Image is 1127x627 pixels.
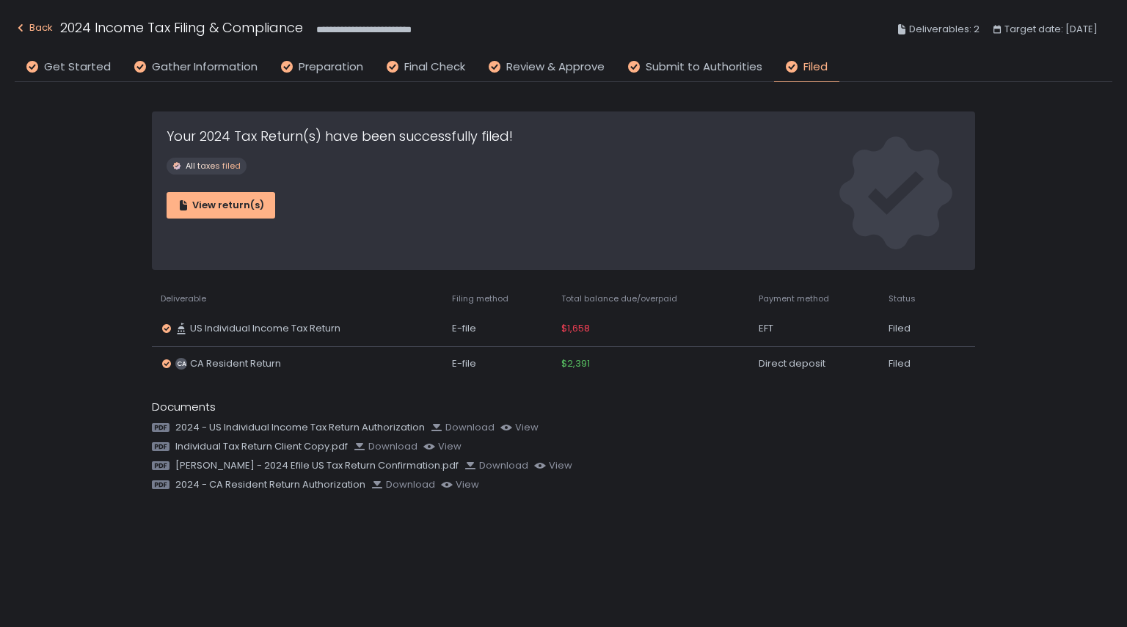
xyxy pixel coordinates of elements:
[167,192,275,219] button: View return(s)
[561,322,590,335] span: $1,658
[534,459,572,472] button: view
[889,357,937,370] div: Filed
[423,440,462,453] button: view
[452,357,544,370] div: E-file
[646,59,762,76] span: Submit to Authorities
[175,478,365,491] span: 2024 - CA Resident Return Authorization
[464,459,528,472] button: Download
[561,357,590,370] span: $2,391
[175,421,425,434] span: 2024 - US Individual Income Tax Return Authorization
[299,59,363,76] span: Preparation
[175,459,459,472] span: [PERSON_NAME] - 2024 Efile US Tax Return Confirmation.pdf
[371,478,435,491] button: Download
[506,59,605,76] span: Review & Approve
[561,293,677,304] span: Total balance due/overpaid
[441,478,479,491] button: view
[60,18,303,37] h1: 2024 Income Tax Filing & Compliance
[15,19,53,37] div: Back
[889,322,937,335] div: Filed
[190,357,281,370] span: CA Resident Return
[44,59,111,76] span: Get Started
[167,126,513,146] h1: Your 2024 Tax Return(s) have been successfully filed!
[190,322,340,335] span: US Individual Income Tax Return
[431,421,495,434] button: Download
[452,293,508,304] span: Filing method
[161,293,206,304] span: Deliverable
[759,293,829,304] span: Payment method
[404,59,465,76] span: Final Check
[186,161,241,172] span: All taxes filed
[178,199,264,212] div: View return(s)
[759,322,773,335] span: EFT
[175,440,348,453] span: Individual Tax Return Client Copy.pdf
[177,359,186,368] text: CA
[15,18,53,42] button: Back
[152,59,258,76] span: Gather Information
[759,357,825,370] span: Direct deposit
[354,440,417,453] button: Download
[500,421,539,434] button: view
[889,293,916,304] span: Status
[152,399,975,416] div: Documents
[803,59,828,76] span: Filed
[452,322,544,335] div: E-file
[909,21,980,38] span: Deliverables: 2
[1004,21,1098,38] span: Target date: [DATE]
